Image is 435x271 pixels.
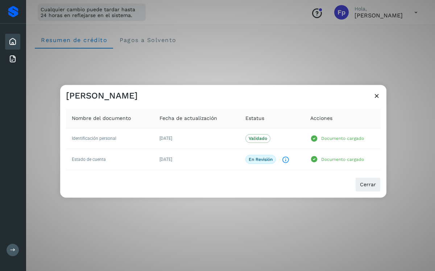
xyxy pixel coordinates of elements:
div: Inicio [5,34,20,50]
span: [DATE] [159,136,172,141]
button: Cerrar [355,178,381,192]
p: Validado [249,136,267,141]
div: Facturas [5,51,20,67]
span: Cerrar [360,182,376,187]
p: En revisión [249,157,273,162]
p: Documento cargado [321,157,364,162]
span: Identificación personal [72,136,116,141]
h3: [PERSON_NAME] [66,91,138,101]
span: Nombre del documento [72,114,131,122]
p: Documento cargado [321,136,364,141]
span: [DATE] [159,157,172,162]
span: Estatus [245,114,264,122]
span: Fecha de actualización [159,114,217,122]
span: Estado de cuenta [72,157,106,162]
span: Acciones [310,114,332,122]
